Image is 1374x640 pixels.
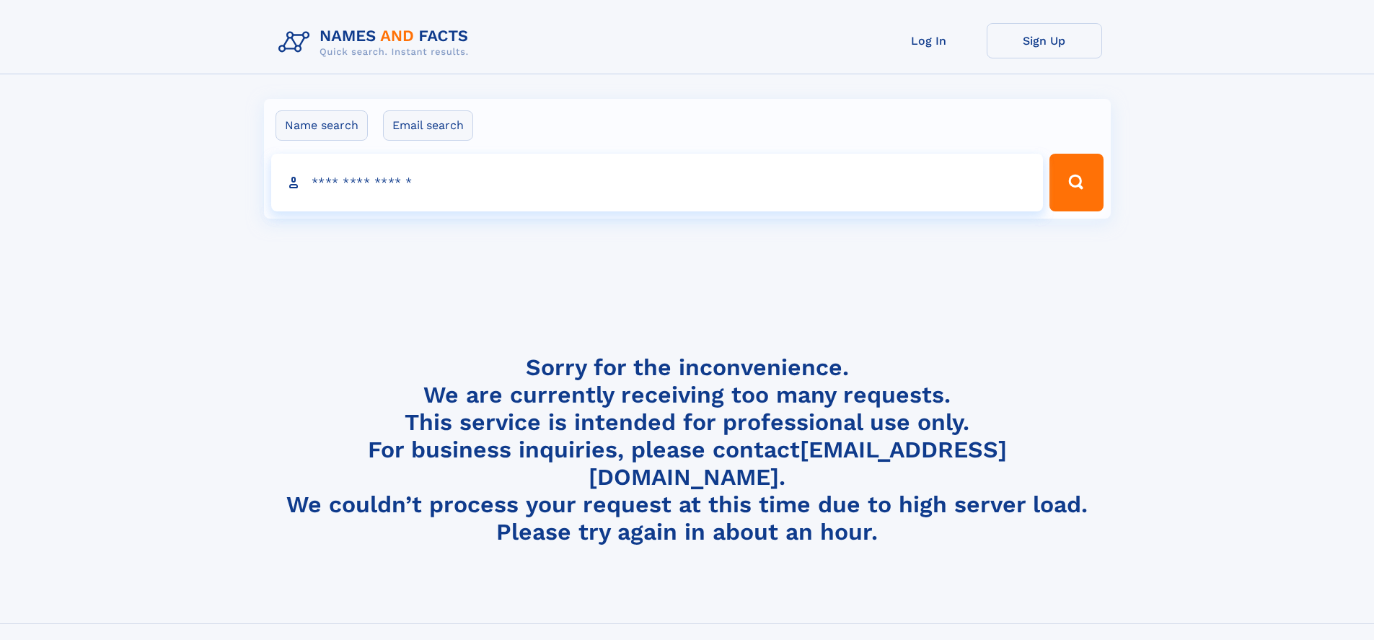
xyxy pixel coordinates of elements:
[276,110,368,141] label: Name search
[987,23,1102,58] a: Sign Up
[271,154,1044,211] input: search input
[383,110,473,141] label: Email search
[273,23,480,62] img: Logo Names and Facts
[273,354,1102,546] h4: Sorry for the inconvenience. We are currently receiving too many requests. This service is intend...
[871,23,987,58] a: Log In
[1049,154,1103,211] button: Search Button
[589,436,1007,491] a: [EMAIL_ADDRESS][DOMAIN_NAME]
